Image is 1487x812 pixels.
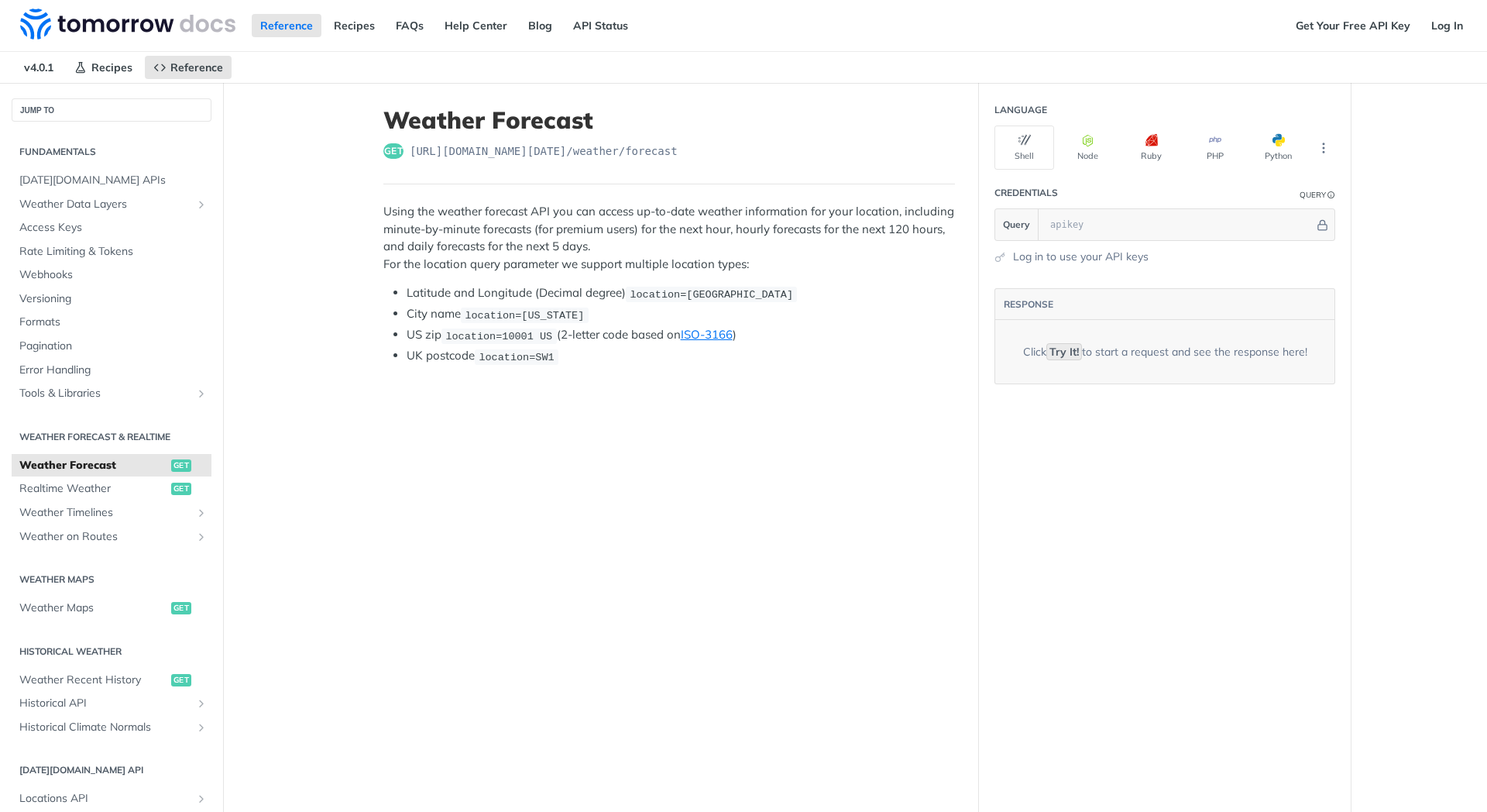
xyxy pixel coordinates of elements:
[171,602,191,614] span: get
[1185,126,1245,170] button: PHP
[407,347,955,365] li: UK postcode
[475,349,558,365] code: location=SW1
[1003,297,1054,312] button: RESPONSE
[195,507,208,519] button: Show subpages for Weather Timelines
[12,501,211,525] a: Weather TimelinesShow subpages for Weather Timelines
[19,244,208,260] span: Rate Limiting & Tokens
[1003,218,1030,232] span: Query
[1046,343,1082,360] code: Try It!
[19,386,191,401] span: Tools & Libraries
[12,240,211,263] a: Rate Limiting & Tokens
[19,791,191,807] span: Locations API
[12,193,211,216] a: Weather Data LayersShow subpages for Weather Data Layers
[1058,126,1118,170] button: Node
[66,56,141,79] a: Recipes
[12,430,211,444] h2: Weather Forecast & realtime
[171,483,191,495] span: get
[436,14,516,37] a: Help Center
[626,287,797,302] code: location=[GEOGRAPHIC_DATA]
[1248,126,1308,170] button: Python
[12,216,211,239] a: Access Keys
[1013,249,1149,265] a: Log in to use your API keys
[19,291,208,307] span: Versioning
[12,573,211,587] h2: Weather Maps
[195,531,208,543] button: Show subpages for Weather on Routes
[12,335,211,358] a: Pagination
[19,315,208,330] span: Formats
[461,308,589,323] code: location=[US_STATE]
[19,339,208,354] span: Pagination
[19,505,191,521] span: Weather Timelines
[195,387,208,400] button: Show subpages for Tools & Libraries
[195,793,208,805] button: Show subpages for Locations API
[1042,209,1314,240] input: apikey
[12,145,211,159] h2: Fundamentals
[12,287,211,311] a: Versioning
[994,186,1058,200] div: Credentials
[19,600,167,616] span: Weather Maps
[12,787,211,810] a: Locations APIShow subpages for Locations API
[19,363,208,378] span: Error Handling
[1300,189,1326,201] div: Query
[19,529,191,545] span: Weather on Routes
[12,597,211,620] a: Weather Mapsget
[407,326,955,344] li: US zip (2-letter code based on )
[410,143,678,159] span: https://api.tomorrow.io/v4/weather/forecast
[565,14,637,37] a: API Status
[12,98,211,122] button: JUMP TO
[171,459,191,472] span: get
[19,720,191,735] span: Historical Climate Normals
[1317,141,1331,155] svg: More ellipsis
[995,209,1039,240] button: Query
[12,477,211,501] a: Realtime Weatherget
[12,311,211,334] a: Formats
[19,696,191,711] span: Historical API
[994,103,1047,117] div: Language
[383,106,955,134] h1: Weather Forecast
[1121,126,1181,170] button: Ruby
[325,14,383,37] a: Recipes
[19,267,208,283] span: Webhooks
[387,14,432,37] a: FAQs
[1327,191,1335,199] i: Information
[1423,14,1472,37] a: Log In
[383,143,404,159] span: get
[12,382,211,405] a: Tools & LibrariesShow subpages for Tools & Libraries
[195,198,208,211] button: Show subpages for Weather Data Layers
[12,669,211,692] a: Weather Recent Historyget
[19,220,208,236] span: Access Keys
[12,525,211,549] a: Weather on RoutesShow subpages for Weather on Routes
[12,263,211,287] a: Webhooks
[681,327,733,342] a: ISO-3166
[12,454,211,477] a: Weather Forecastget
[19,458,167,473] span: Weather Forecast
[20,9,235,40] img: Tomorrow.io Weather API Docs
[407,305,955,323] li: City name
[1314,217,1331,232] button: Hide
[19,673,167,688] span: Weather Recent History
[12,716,211,739] a: Historical Climate NormalsShow subpages for Historical Climate Normals
[1312,136,1335,160] button: More Languages
[195,721,208,734] button: Show subpages for Historical Climate Normals
[15,56,62,79] span: v4.0.1
[195,697,208,710] button: Show subpages for Historical API
[12,692,211,715] a: Historical APIShow subpages for Historical API
[171,674,191,686] span: get
[145,56,232,79] a: Reference
[1023,344,1307,360] div: Click to start a request and see the response here!
[1287,14,1419,37] a: Get Your Free API Key
[19,481,167,497] span: Realtime Weather
[19,173,208,188] span: [DATE][DOMAIN_NAME] APIs
[383,203,955,273] p: Using the weather forecast API you can access up-to-date weather information for your location, i...
[1300,189,1335,201] div: QueryInformation
[994,126,1054,170] button: Shell
[19,197,191,212] span: Weather Data Layers
[12,763,211,777] h2: [DATE][DOMAIN_NAME] API
[12,359,211,382] a: Error Handling
[441,329,557,344] code: location=10001 US
[407,284,955,302] li: Latitude and Longitude (Decimal degree)
[520,14,561,37] a: Blog
[12,645,211,659] h2: Historical Weather
[170,60,223,74] span: Reference
[12,169,211,192] a: [DATE][DOMAIN_NAME] APIs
